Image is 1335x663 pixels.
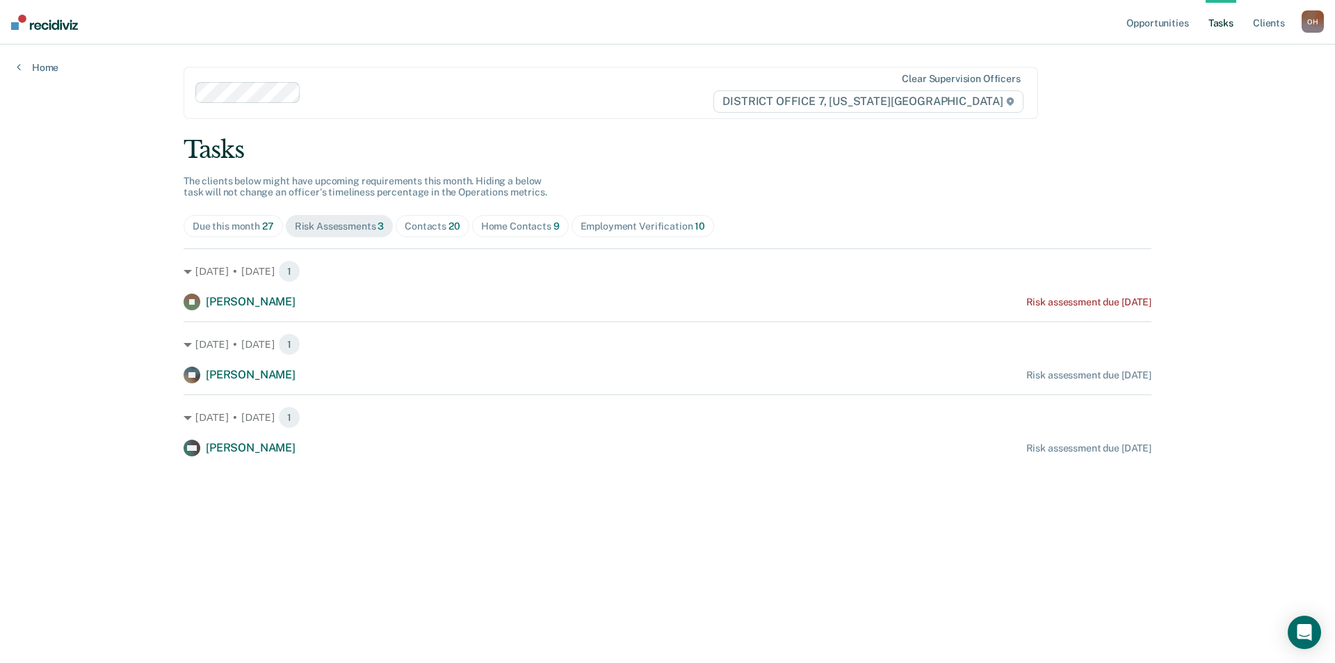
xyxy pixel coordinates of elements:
[553,221,560,232] span: 9
[1026,296,1151,308] div: Risk assessment due [DATE]
[448,221,460,232] span: 20
[184,333,1151,356] div: [DATE] • [DATE] 1
[581,221,705,232] div: Employment Verification
[262,221,274,232] span: 27
[184,260,1151,282] div: [DATE] • [DATE] 1
[1302,10,1324,33] button: OH
[695,221,705,232] span: 10
[295,221,385,232] div: Risk Assessments
[206,368,296,381] span: [PERSON_NAME]
[184,136,1151,164] div: Tasks
[278,333,300,356] span: 1
[17,61,58,74] a: Home
[206,295,296,308] span: [PERSON_NAME]
[193,221,274,232] div: Due this month
[278,260,300,282] span: 1
[1288,616,1321,649] div: Open Intercom Messenger
[1026,369,1151,381] div: Risk assessment due [DATE]
[184,406,1151,429] div: [DATE] • [DATE] 1
[405,221,460,232] div: Contacts
[1026,442,1151,454] div: Risk assessment due [DATE]
[278,406,300,429] span: 1
[1302,10,1324,33] div: O H
[11,15,78,30] img: Recidiviz
[206,441,296,454] span: [PERSON_NAME]
[902,73,1020,85] div: Clear supervision officers
[184,175,547,198] span: The clients below might have upcoming requirements this month. Hiding a below task will not chang...
[713,90,1023,113] span: DISTRICT OFFICE 7, [US_STATE][GEOGRAPHIC_DATA]
[378,221,384,232] span: 3
[481,221,560,232] div: Home Contacts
